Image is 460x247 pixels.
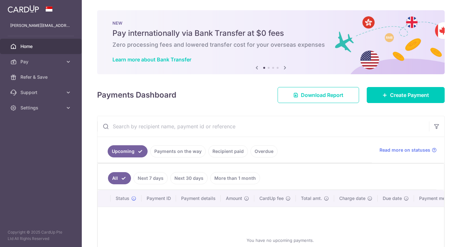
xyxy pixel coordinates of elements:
span: Download Report [301,91,343,99]
span: Read more on statuses [379,147,430,153]
a: More than 1 month [210,172,260,184]
a: Payments on the way [150,145,206,157]
span: Home [20,43,63,50]
img: Bank transfer banner [97,10,445,74]
th: Payment details [176,190,221,207]
span: Create Payment [390,91,429,99]
span: Amount [226,195,242,202]
span: Refer & Save [20,74,63,80]
span: Pay [20,59,63,65]
span: Charge date [339,195,365,202]
a: Next 30 days [170,172,208,184]
h4: Payments Dashboard [97,89,176,101]
a: All [108,172,131,184]
p: NEW [112,20,429,26]
a: Read more on statuses [379,147,437,153]
a: Upcoming [108,145,148,157]
a: Recipient paid [208,145,248,157]
a: Learn more about Bank Transfer [112,56,191,63]
h5: Pay internationally via Bank Transfer at $0 fees [112,28,429,38]
input: Search by recipient name, payment id or reference [97,116,429,137]
a: Overdue [250,145,278,157]
span: Settings [20,105,63,111]
p: [PERSON_NAME][EMAIL_ADDRESS][DOMAIN_NAME] [10,22,72,29]
span: Support [20,89,63,96]
h6: Zero processing fees and lowered transfer cost for your overseas expenses [112,41,429,49]
a: Next 7 days [134,172,168,184]
span: Due date [383,195,402,202]
a: Download Report [278,87,359,103]
span: Total amt. [301,195,322,202]
span: Status [116,195,129,202]
a: Create Payment [367,87,445,103]
th: Payment ID [142,190,176,207]
img: CardUp [8,5,39,13]
span: CardUp fee [259,195,284,202]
